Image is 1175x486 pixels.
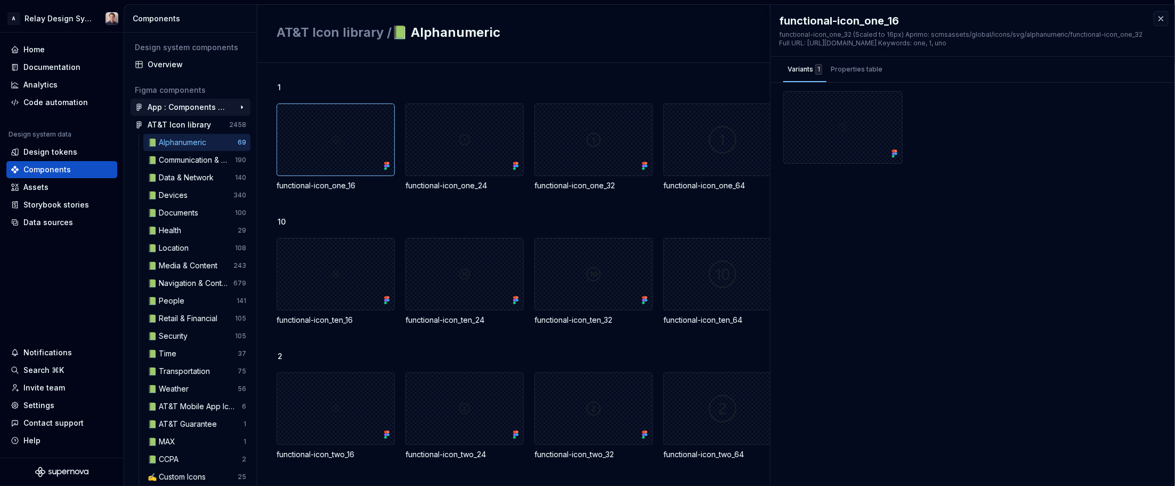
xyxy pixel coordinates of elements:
[143,433,250,450] a: 📗 MAX1
[148,384,193,394] div: 📗 Weather
[233,279,246,288] div: 679
[406,238,524,325] div: functional-icon_ten_24
[23,62,80,73] div: Documentation
[143,451,250,468] a: 📗 CCPA2
[23,435,40,446] div: Help
[244,420,246,428] div: 1
[23,79,58,90] div: Analytics
[534,180,653,191] div: functional-icon_one_32
[23,147,77,157] div: Design tokens
[278,351,282,362] span: 2
[148,278,233,289] div: 📗 Navigation & Controls
[148,313,222,324] div: 📗 Retail & Financial
[277,449,395,460] div: functional-icon_two_16
[663,372,782,460] div: functional-icon_two_64
[235,209,246,217] div: 100
[6,41,117,58] a: Home
[23,182,48,193] div: Assets
[106,12,118,25] img: Bobby Tan
[143,310,250,327] a: 📗 Retail & Financial105
[406,103,524,191] div: functional-icon_one_24
[6,379,117,396] a: Invite team
[663,103,782,191] div: functional-icon_one_64
[6,362,117,379] button: Search ⌘K
[277,180,395,191] div: functional-icon_one_16
[788,64,822,75] div: Variants
[6,397,117,414] a: Settings
[143,380,250,397] a: 📗 Weather56
[534,315,653,325] div: functional-icon_ten_32
[6,59,117,76] a: Documentation
[148,436,180,447] div: 📗 MAX
[233,261,246,270] div: 243
[143,345,250,362] a: 📗 Time37
[23,418,84,428] div: Contact support
[23,400,54,411] div: Settings
[779,30,1143,47] div: functional-icon_one_32 (Scaled to 16px) Aprimo: scmsassets/global/icons/svg/alphanumeric/function...
[534,238,653,325] div: functional-icon_ten_32
[143,187,250,204] a: 📗 Devices340
[831,64,882,75] div: Properties table
[6,144,117,161] a: Design tokens
[406,315,524,325] div: functional-icon_ten_24
[143,363,250,380] a: 📗 Transportation75
[148,59,246,70] div: Overview
[135,85,246,95] div: Figma components
[143,222,250,239] a: 📗 Health29
[663,238,782,325] div: functional-icon_ten_64
[238,473,246,481] div: 25
[277,372,395,460] div: functional-icon_two_16
[6,161,117,178] a: Components
[143,416,250,433] a: 📗 AT&T Guarantee1
[23,164,71,175] div: Components
[663,449,782,460] div: functional-icon_two_64
[148,137,210,148] div: 📗 Alphanumeric
[148,243,193,253] div: 📗 Location
[148,102,227,113] div: App : Components (legacy)
[148,472,210,482] div: ✍️ Custom Icons
[143,468,250,485] a: ✍️ Custom Icons25
[35,467,88,477] svg: Supernova Logo
[406,180,524,191] div: functional-icon_one_24
[143,134,250,151] a: 📗 Alphanumeric69
[148,119,211,130] div: AT&T Icon library
[238,367,246,376] div: 75
[534,449,653,460] div: functional-icon_two_32
[23,44,45,55] div: Home
[23,365,64,376] div: Search ⌘K
[278,82,281,93] span: 1
[148,208,202,218] div: 📗 Documents
[235,332,246,340] div: 105
[2,7,121,30] button: ARelay Design SystemBobby Tan
[235,156,246,164] div: 190
[663,315,782,325] div: functional-icon_ten_64
[23,97,88,108] div: Code automation
[148,155,235,165] div: 📗 Communication & Alerts
[148,172,218,183] div: 📗 Data & Network
[25,13,93,24] div: Relay Design System
[143,257,250,274] a: 📗 Media & Content243
[6,94,117,111] a: Code automation
[238,138,246,147] div: 69
[143,204,250,221] a: 📗 Documents100
[9,130,71,139] div: Design system data
[277,24,857,41] h2: 📗 Alphanumeric
[135,42,246,53] div: Design system components
[23,347,72,358] div: Notifications
[148,225,185,236] div: 📗 Health
[277,103,395,191] div: functional-icon_one_16
[6,179,117,196] a: Assets
[143,169,250,186] a: 📗 Data & Network140
[235,173,246,182] div: 140
[7,12,20,25] div: A
[133,13,253,24] div: Components
[233,191,246,200] div: 340
[815,64,822,75] div: 1
[6,196,117,213] a: Storybook stories
[143,328,250,345] a: 📗 Security105
[237,297,246,305] div: 141
[779,13,1143,28] div: functional-icon_one_16
[143,240,250,257] a: 📗 Location108
[23,200,89,210] div: Storybook stories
